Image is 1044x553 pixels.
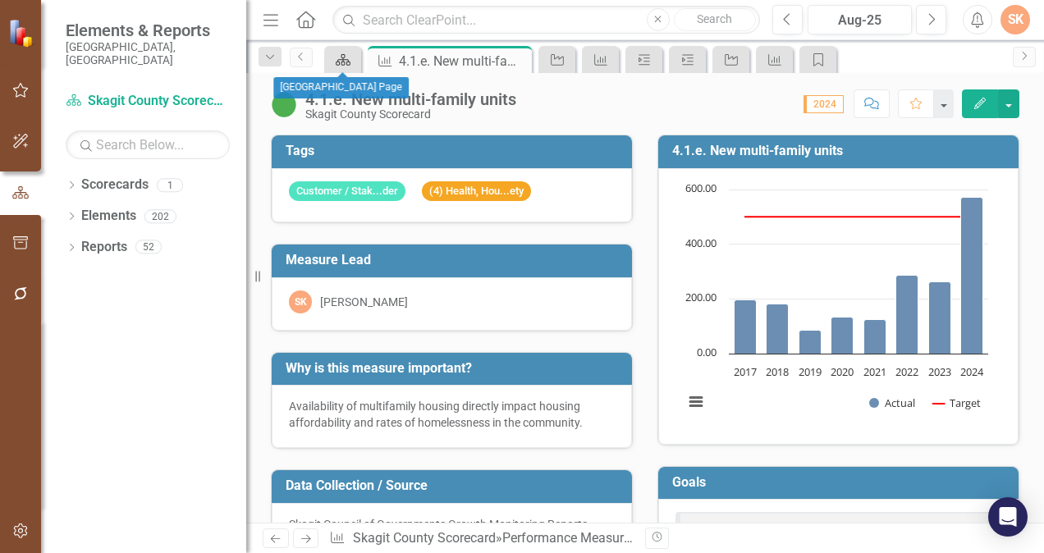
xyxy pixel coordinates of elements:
[305,90,516,108] div: 4.1.e. New multi-family units
[988,497,1028,537] div: Open Intercom Messenger
[735,299,757,354] path: 2017, 196. Actual.
[674,8,756,31] button: Search
[697,345,717,359] text: 0.00
[1000,5,1030,34] button: SK
[286,144,624,158] h3: Tags
[286,361,624,376] h3: Why is this measure important?
[960,364,984,379] text: 2024
[81,207,136,226] a: Elements
[685,290,717,304] text: 200.00
[81,176,149,194] a: Scorecards
[66,21,230,40] span: Elements & Reports
[502,530,637,546] a: Performance Measures
[675,181,1001,427] div: Chart. Highcharts interactive chart.
[289,181,405,202] span: Customer / Stak...der
[144,209,176,223] div: 202
[895,364,918,379] text: 2022
[863,364,886,379] text: 2021
[66,92,230,111] a: Skagit County Scorecard
[685,235,717,250] text: 400.00
[157,178,183,192] div: 1
[864,319,886,354] path: 2021, 124. Actual.
[286,253,624,267] h3: Measure Lead
[685,391,707,414] button: View chart menu, Chart
[271,91,297,117] img: On Target
[813,11,906,30] div: Aug-25
[767,304,789,354] path: 2018, 182. Actual.
[831,317,854,354] path: 2020, 134. Actual.
[961,197,983,354] path: 2024, 572. Actual.
[799,364,822,379] text: 2019
[289,516,615,549] p: Skagit Council of Governments Growth Monitoring Reports, available at:
[928,364,951,379] text: 2023
[289,398,615,431] div: Availability of multifamily housing directly impact housing affordability and rates of homelessne...
[289,290,312,313] div: SK
[685,521,704,541] img: Not Defined
[332,6,760,34] input: Search ClearPoint...
[929,281,951,354] path: 2023, 263. Actual.
[799,330,822,354] path: 2019, 85. Actual.
[735,197,983,354] g: Actual, series 1 of 2. Bar series with 8 bars.
[66,130,230,159] input: Search Below...
[675,181,996,427] svg: Interactive chart
[353,530,496,546] a: Skagit County Scorecard
[808,5,912,34] button: Aug-25
[672,144,1010,158] h3: 4.1.e. New multi-family units
[320,294,408,310] div: [PERSON_NAME]
[399,51,528,71] div: 4.1.e. New multi-family units
[896,275,918,354] path: 2022, 288. Actual.
[329,529,633,548] div: » »
[286,478,624,493] h3: Data Collection / Source
[804,95,844,113] span: 2024
[7,18,37,48] img: ClearPoint Strategy
[734,364,757,379] text: 2017
[685,181,717,195] text: 600.00
[81,238,127,257] a: Reports
[135,240,162,254] div: 52
[869,395,915,410] button: Show Actual
[672,475,1010,490] h3: Goals
[766,364,789,379] text: 2018
[273,77,409,98] div: [GEOGRAPHIC_DATA] Page
[66,40,230,67] small: [GEOGRAPHIC_DATA], [GEOGRAPHIC_DATA]
[933,395,981,410] button: Show Target
[742,213,976,220] g: Target, series 2 of 2. Line with 8 data points.
[697,12,732,25] span: Search
[831,364,854,379] text: 2020
[305,108,516,121] div: Skagit County Scorecard
[422,181,531,202] span: (4) Health, Hou...ety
